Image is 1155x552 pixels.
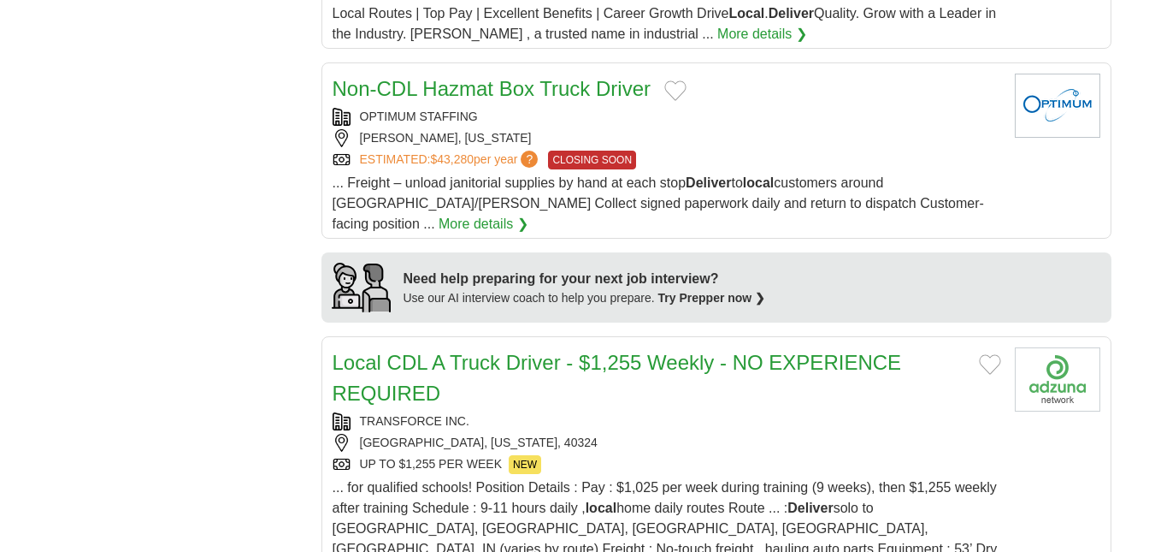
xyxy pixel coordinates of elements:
button: Add to favorite jobs [979,354,1001,375]
strong: Local [728,6,764,21]
a: ESTIMATED:$43,280per year? [360,151,542,169]
span: ? [521,151,538,168]
span: ... Freight – unload janitorial supplies by hand at each stop to customers around [GEOGRAPHIC_DAT... [333,175,984,231]
div: UP TO $1,255 PER WEEK [333,455,1001,474]
div: TRANSFORCE INC. [333,413,1001,430]
strong: local [586,501,616,515]
a: Try Prepper now ❯ [658,291,766,305]
a: Non-CDL Hazmat Box Truck Driver [333,77,651,100]
strong: local [743,175,774,190]
div: Use our AI interview coach to help you prepare. [404,289,766,307]
div: OPTIMUM STAFFING [333,108,1001,126]
strong: Deliver [769,6,814,21]
div: [GEOGRAPHIC_DATA], [US_STATE], 40324 [333,434,1001,452]
span: $43,280 [430,152,474,166]
img: Company logo [1015,347,1100,412]
a: More details ❯ [439,214,528,234]
span: NEW [509,455,541,474]
button: Add to favorite jobs [664,80,687,101]
strong: Deliver [787,501,833,515]
span: Local Routes | Top Pay | Excellent Benefits | Career Growth Drive . Quality. Grow with a Leader i... [333,6,997,41]
img: Company logo [1015,74,1100,138]
div: [PERSON_NAME], [US_STATE] [333,129,1001,147]
div: Need help preparing for your next job interview? [404,269,766,289]
a: Local CDL A Truck Driver - $1,255 Weekly - NO EXPERIENCE REQUIRED [333,351,902,405]
a: More details ❯ [717,24,807,45]
span: CLOSING SOON [548,151,636,169]
strong: Deliver [686,175,731,190]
